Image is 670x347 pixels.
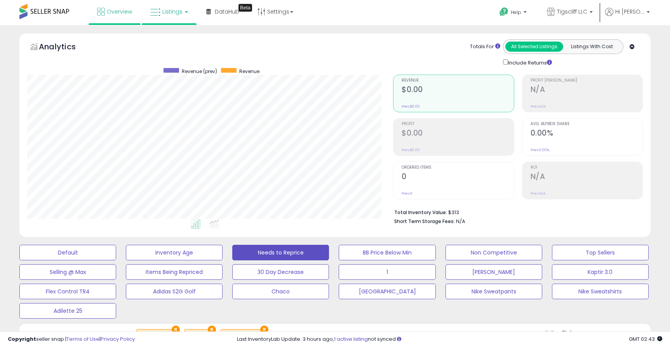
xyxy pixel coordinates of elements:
button: Non Competitive [446,245,542,260]
div: Tooltip anchor [238,4,252,12]
button: × [208,326,216,334]
small: Prev: N/A [531,191,546,196]
button: Adilette 25 [19,303,116,319]
span: Tigscliff LLC [557,8,587,16]
a: Hi [PERSON_NAME] [605,8,650,25]
button: Nike Sweatshirts [552,284,649,299]
span: Inventory : [188,331,208,343]
span: Avg. Buybox Share [531,122,642,126]
div: Include Returns [497,58,561,67]
button: [GEOGRAPHIC_DATA] [339,284,435,299]
li: $313 [394,207,637,216]
button: × [172,326,180,334]
button: Listings With Cost [563,42,621,52]
button: BB Price Below Min [339,245,435,260]
span: Revenue (prev) [182,68,217,75]
button: Items Being Repriced [126,264,223,280]
span: Help [511,9,521,16]
h2: 0 [402,172,513,183]
button: Needs to Reprice [232,245,329,260]
a: Privacy Policy [101,335,135,343]
span: Listings [162,8,183,16]
span: Repricing state : [140,331,172,343]
p: Listing States: [546,329,651,337]
span: Ordered Items [402,166,513,170]
strong: Copyright [8,335,36,343]
button: × [260,326,268,334]
span: 2025-09-6 02:43 GMT [629,335,662,343]
button: Adidas S2G Golf [126,284,223,299]
small: Prev: 0 [402,191,412,196]
a: Help [493,1,534,25]
h2: N/A [531,85,642,96]
button: 30 Day Decrease [232,264,329,280]
div: seller snap | | [8,336,135,343]
button: 1 [339,264,435,280]
small: Prev: $0.00 [402,104,420,109]
button: Inventory Age [126,245,223,260]
small: Prev: $0.00 [402,148,420,152]
span: ROI [531,166,642,170]
b: Total Inventory Value: [394,209,447,216]
small: Prev: N/A [531,104,546,109]
span: DataHub [215,8,239,16]
span: Overview [107,8,132,16]
a: 1 active listing [334,335,368,343]
button: Default [19,245,116,260]
h2: $0.00 [402,129,513,139]
h2: 0.00% [531,129,642,139]
button: Top Sellers [552,245,649,260]
button: Nike Sweatpants [446,284,542,299]
i: Get Help [499,7,509,17]
button: All Selected Listings [505,42,563,52]
span: Hi [PERSON_NAME] [615,8,644,16]
span: Revenue [402,78,513,83]
button: Selling @ Max [19,264,116,280]
a: Terms of Use [66,335,99,343]
div: Last InventoryLab Update: 3 hours ago, not synced. [237,336,662,343]
button: Flex Control TR4 [19,284,116,299]
button: Chaco [232,284,329,299]
h2: $0.00 [402,85,513,96]
b: Short Term Storage Fees: [394,218,455,225]
small: Prev: 0.00% [531,148,549,152]
button: [PERSON_NAME] [446,264,542,280]
div: Totals For [470,43,500,51]
span: Profit [PERSON_NAME] [531,78,642,83]
h5: Analytics [39,41,91,54]
span: N/A [456,218,465,225]
span: Revenue [239,68,259,75]
span: Profit [402,122,513,126]
h2: N/A [531,172,642,183]
span: Listings with cost : [224,331,261,343]
button: Kaptir 3.0 [552,264,649,280]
